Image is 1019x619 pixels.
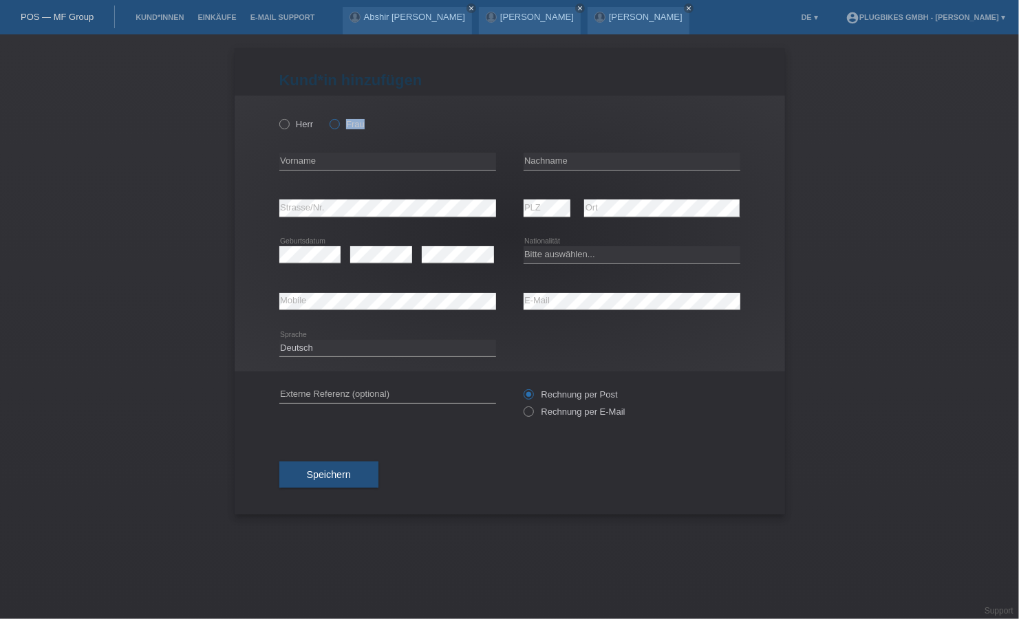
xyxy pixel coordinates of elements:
label: Frau [330,119,365,129]
input: Herr [279,119,288,128]
a: Abshir [PERSON_NAME] [364,12,465,22]
input: Rechnung per Post [524,389,533,406]
a: Support [985,606,1013,616]
button: Speichern [279,461,378,488]
i: account_circle [846,11,859,25]
a: close [575,3,585,13]
i: close [468,5,475,12]
input: Rechnung per E-Mail [524,406,533,424]
a: DE ▾ [795,13,825,21]
a: POS — MF Group [21,12,94,22]
span: Speichern [307,469,351,480]
a: account_circlePlugBikes GmbH - [PERSON_NAME] ▾ [839,13,1012,21]
a: [PERSON_NAME] [500,12,574,22]
i: close [577,5,583,12]
a: Kund*innen [129,13,191,21]
input: Frau [330,119,339,128]
a: Einkäufe [191,13,243,21]
label: Herr [279,119,314,129]
a: close [684,3,694,13]
label: Rechnung per Post [524,389,618,400]
a: E-Mail Support [244,13,322,21]
i: close [685,5,692,12]
a: close [466,3,476,13]
label: Rechnung per E-Mail [524,406,625,417]
h1: Kund*in hinzufügen [279,72,740,89]
a: [PERSON_NAME] [609,12,683,22]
